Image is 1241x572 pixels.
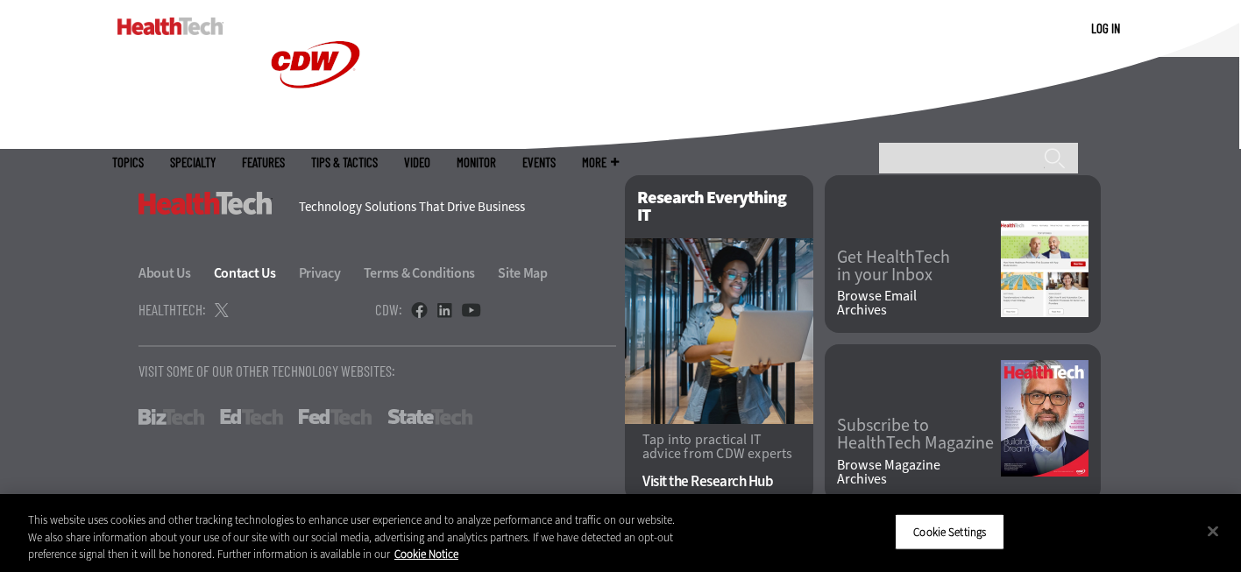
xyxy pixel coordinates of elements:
[1194,512,1232,550] button: Close
[311,156,378,169] a: Tips & Tactics
[299,409,372,425] a: FedTech
[1091,19,1120,38] div: User menu
[138,264,211,282] a: About Us
[394,547,458,561] a: More information about your privacy
[117,18,223,35] img: Home
[138,409,204,425] a: BizTech
[220,409,283,425] a: EdTech
[214,264,296,282] a: Contact Us
[625,175,813,238] h2: Research Everything IT
[895,513,1004,550] button: Cookie Settings
[138,302,206,317] h4: HealthTech:
[404,156,430,169] a: Video
[250,116,381,134] a: CDW
[1001,360,1089,477] img: Fall 2025 Cover
[1001,221,1089,317] img: newsletter screenshot
[112,156,144,169] span: Topics
[138,364,616,378] p: Visit Some Of Our Other Technology Websites:
[387,409,472,425] a: StateTech
[138,192,273,215] h3: HealthTech
[498,264,548,282] a: Site Map
[364,264,496,282] a: Terms & Conditions
[299,264,361,282] a: Privacy
[242,156,285,169] a: Features
[642,433,796,461] p: Tap into practical IT advice from CDW experts
[837,458,1001,486] a: Browse MagazineArchives
[837,249,1001,284] a: Get HealthTechin your Inbox
[837,289,1001,317] a: Browse EmailArchives
[1091,20,1120,36] a: Log in
[642,474,796,489] a: Visit the Research Hub
[28,512,683,563] div: This website uses cookies and other tracking technologies to enhance user experience and to analy...
[582,156,619,169] span: More
[522,156,556,169] a: Events
[457,156,496,169] a: MonITor
[299,201,603,214] h4: Technology Solutions That Drive Business
[375,302,402,317] h4: CDW:
[837,417,1001,452] a: Subscribe toHealthTech Magazine
[170,156,216,169] span: Specialty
